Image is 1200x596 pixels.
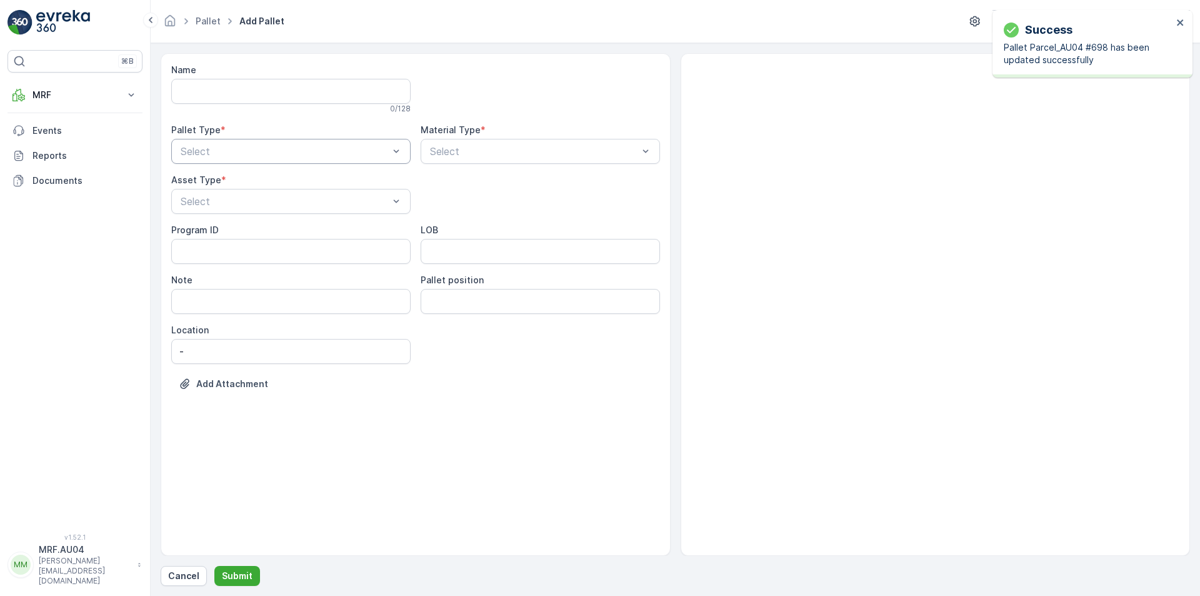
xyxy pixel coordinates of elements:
[421,124,481,135] label: Material Type
[7,10,32,35] img: logo
[181,144,389,159] p: Select
[181,194,389,209] p: Select
[214,566,260,586] button: Submit
[196,378,268,390] p: Add Attachment
[430,144,638,159] p: Select
[196,16,221,26] a: Pallet
[163,19,177,29] a: Homepage
[39,556,131,586] p: [PERSON_NAME][EMAIL_ADDRESS][DOMAIN_NAME]
[7,118,142,143] a: Events
[171,174,221,185] label: Asset Type
[421,275,484,285] label: Pallet position
[36,10,90,35] img: logo_light-DOdMpM7g.png
[32,89,117,101] p: MRF
[7,143,142,168] a: Reports
[1004,41,1172,66] p: Pallet Parcel_AU04 #698 has been updated successfully
[1025,21,1072,39] p: Success
[171,64,196,75] label: Name
[171,275,192,285] label: Note
[421,225,438,235] label: LOB
[161,566,207,586] button: Cancel
[171,374,276,394] button: Upload File
[390,104,411,114] p: 0 / 128
[32,174,137,187] p: Documents
[39,543,131,556] p: MRF.AU04
[11,555,31,575] div: MM
[7,543,142,586] button: MMMRF.AU04[PERSON_NAME][EMAIL_ADDRESS][DOMAIN_NAME]
[121,56,134,66] p: ⌘B
[171,325,209,335] label: Location
[7,83,142,108] button: MRF
[32,149,137,162] p: Reports
[171,124,221,135] label: Pallet Type
[222,570,252,582] p: Submit
[168,570,199,582] p: Cancel
[171,225,219,235] label: Program ID
[32,124,137,137] p: Events
[237,15,287,28] span: Add Pallet
[7,533,142,541] span: v 1.52.1
[1176,18,1185,29] button: close
[7,168,142,193] a: Documents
